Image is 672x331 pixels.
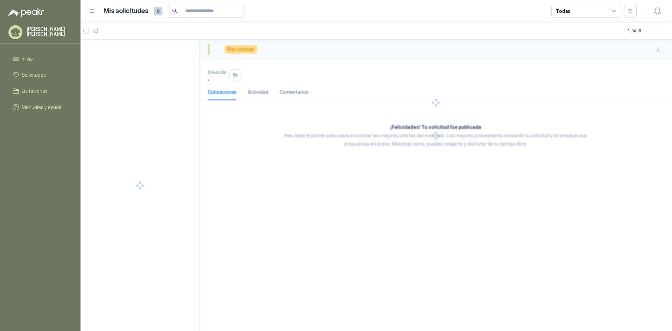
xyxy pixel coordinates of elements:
[172,8,177,13] span: search
[154,7,162,15] span: 0
[22,87,48,95] span: Licitaciones
[8,52,72,65] a: Inicio
[27,27,72,36] p: [PERSON_NAME] [PERSON_NAME]
[22,71,46,79] span: Solicitudes
[104,6,148,16] h1: Mis solicitudes
[8,68,72,82] a: Solicitudes
[8,84,72,98] a: Licitaciones
[8,8,44,17] img: Logo peakr
[22,55,33,63] span: Inicio
[628,25,664,36] div: 1 - 0 de 0
[556,7,570,15] div: Todas
[8,101,72,114] a: Manuales y ayuda
[22,103,62,111] span: Manuales y ayuda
